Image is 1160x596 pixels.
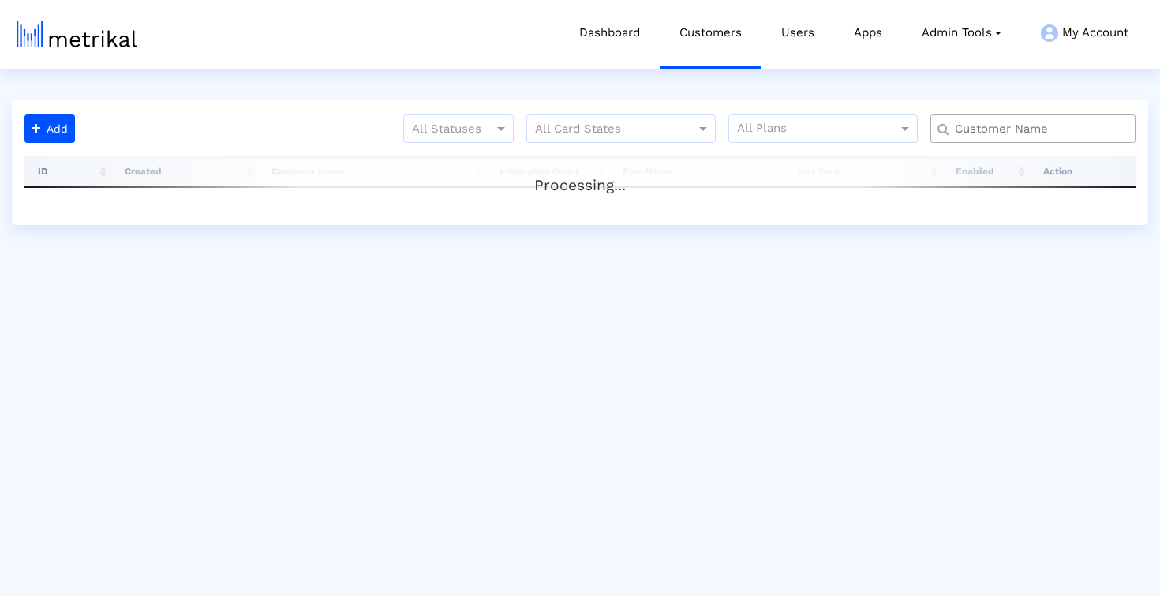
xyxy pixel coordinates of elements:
[941,156,1029,187] th: Enabled
[24,156,110,187] th: ID
[737,119,900,140] input: All Plans
[257,156,485,187] th: Customer Name
[485,156,608,187] th: Integration Count
[944,121,1129,137] input: Customer Name
[608,156,784,187] th: Plan Name
[110,156,257,187] th: Created
[17,21,137,47] img: metrical-logo-light.png
[784,156,941,187] th: Has Card
[535,119,679,140] input: All Card States
[1029,156,1136,187] th: Action
[24,114,75,143] button: Add
[24,159,1136,190] div: Processing...
[1041,24,1058,42] img: my-account-menu-icon.png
